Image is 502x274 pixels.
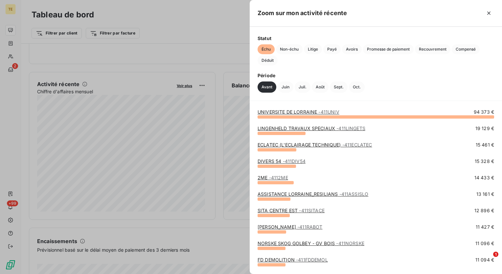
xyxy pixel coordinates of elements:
[336,240,364,246] span: - 411NORSKE
[276,44,303,54] button: Non-échu
[258,142,372,148] a: ECLATEC (L'ECLAIRAGE TECHNIQUE)
[474,174,494,181] span: 14 433 €
[476,224,494,230] span: 11 427 €
[475,125,494,132] span: 19 129 €
[475,257,494,263] span: 11 094 €
[258,224,322,230] a: [PERSON_NAME]
[297,224,322,230] span: - 411RABOT
[295,81,310,93] button: Juil.
[258,109,339,115] a: UNIVERSITE DE LORRAINE
[258,257,328,263] a: FD DEMOLITION
[258,191,368,197] a: ASSISTANCE LORRAINE_RESILIANS
[258,175,288,180] a: 2ME
[258,56,278,65] button: Déduit
[475,240,494,247] span: 11 096 €
[336,126,365,131] span: - 411LINGETS
[342,142,372,148] span: - 411ECLATEC
[258,81,276,93] button: Avant
[476,191,494,197] span: 13 161 €
[493,252,498,257] span: 1
[476,142,494,148] span: 15 461 €
[283,158,306,164] span: - 411DIV54
[258,72,494,79] span: Période
[278,81,293,93] button: Juin
[475,158,494,165] span: 15 328 €
[349,81,365,93] button: Oct.
[474,207,494,214] span: 12 896 €
[299,208,325,213] span: - 411SITACE
[452,44,480,54] button: Compensé
[330,81,348,93] button: Sept.
[258,240,364,246] a: NORSKE SKOG GOLBEY - GV BOIS
[258,126,365,131] a: LINGENHELD TRAVAUX SPECIAUX
[480,252,495,267] iframe: Intercom live chat
[258,9,347,18] h5: Zoom sur mon activité récente
[258,35,494,42] span: Statut
[312,81,329,93] button: Août
[339,191,369,197] span: - 411ASSISLO
[296,257,328,263] span: - 411FDDEMOL
[258,158,306,164] a: DIVERS 54
[323,44,341,54] button: Payé
[269,175,288,180] span: - 4112ME
[363,44,414,54] button: Promesse de paiement
[258,44,275,54] button: Échu
[415,44,450,54] button: Recouvrement
[258,208,325,213] a: SITA CENTRE EST
[342,44,362,54] button: Avoirs
[318,109,339,115] span: - 411UNIV
[304,44,322,54] button: Litige
[474,109,494,115] span: 94 373 €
